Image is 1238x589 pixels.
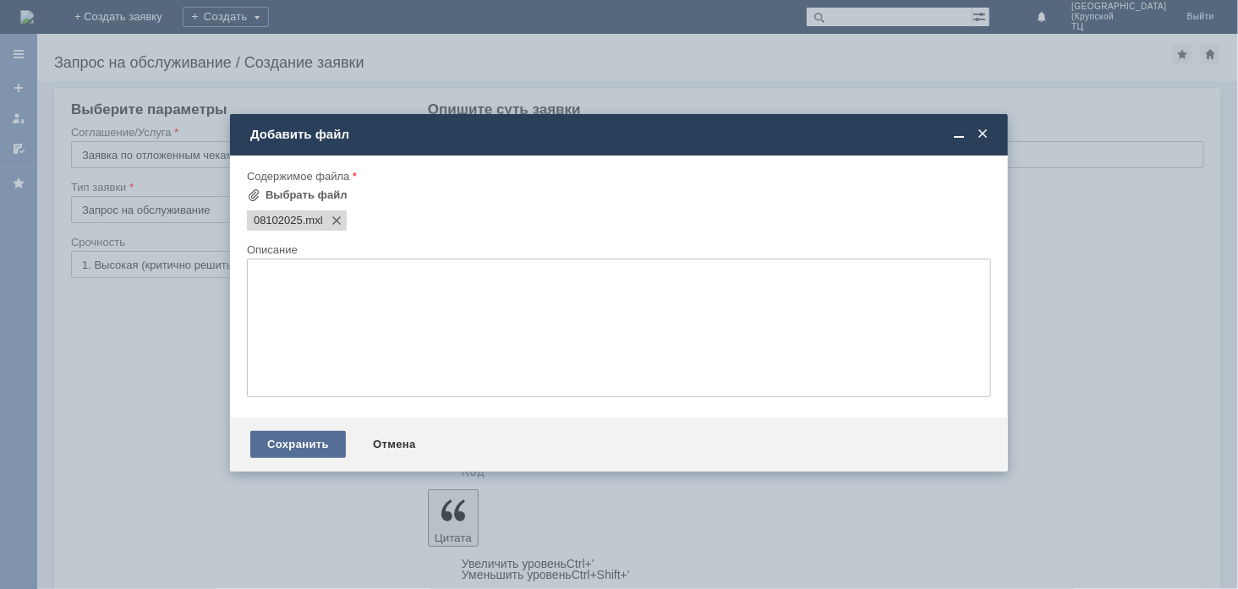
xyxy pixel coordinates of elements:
[950,127,967,142] span: Свернуть (Ctrl + M)
[303,214,323,227] span: 08102025.mxl
[974,127,991,142] span: Закрыть
[250,127,991,142] div: Добавить файл
[7,7,247,34] div: добрый день прошу удалить отложенные чеки
[254,214,303,227] span: 08102025.mxl
[266,188,348,202] div: Выбрать файл
[247,171,988,182] div: Содержимое файла
[247,244,988,255] div: Описание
